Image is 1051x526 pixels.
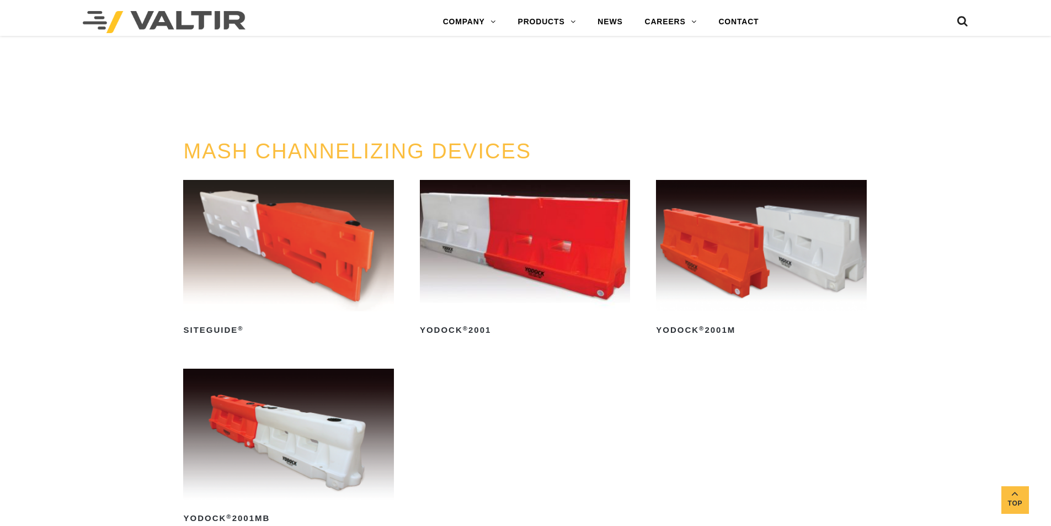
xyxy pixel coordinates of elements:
a: Yodock®2001 [420,180,630,339]
h2: Yodock 2001 [420,321,630,339]
h2: Yodock 2001M [656,321,866,339]
a: COMPANY [432,11,507,33]
a: PRODUCTS [507,11,587,33]
span: Top [1001,497,1029,510]
sup: ® [226,513,232,520]
h2: SiteGuide [183,321,393,339]
a: Yodock®2001M [656,180,866,339]
a: NEWS [586,11,633,33]
a: CONTACT [707,11,770,33]
sup: ® [463,325,468,332]
img: Valtir [83,11,246,33]
a: MASH CHANNELIZING DEVICES [183,140,531,163]
a: Top [1001,486,1029,514]
img: Yodock 2001 Water Filled Barrier and Barricade [420,180,630,311]
sup: ® [699,325,705,332]
a: SiteGuide® [183,180,393,339]
sup: ® [238,325,243,332]
a: CAREERS [634,11,708,33]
